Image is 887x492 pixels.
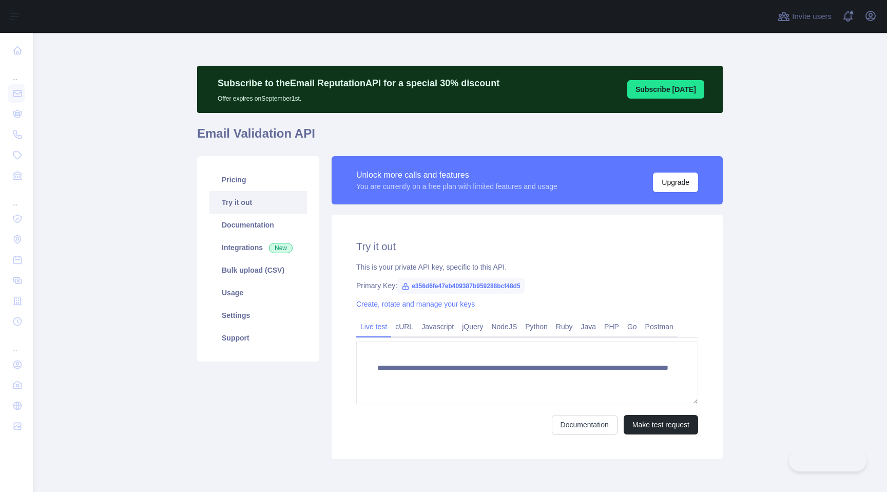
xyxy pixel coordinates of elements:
[397,278,525,294] span: e356d6fe47eb409387b959288bcf48d5
[209,168,307,191] a: Pricing
[356,239,698,254] h2: Try it out
[356,300,475,308] a: Create, rotate and manage your keys
[792,11,832,23] span: Invite users
[391,318,417,335] a: cURL
[209,236,307,259] a: Integrations New
[552,415,618,434] a: Documentation
[776,8,834,25] button: Invite users
[623,318,641,335] a: Go
[209,259,307,281] a: Bulk upload (CSV)
[356,181,557,192] div: You are currently on a free plan with limited features and usage
[356,280,698,291] div: Primary Key:
[417,318,458,335] a: Javascript
[552,318,577,335] a: Ruby
[627,80,704,99] button: Subscribe [DATE]
[487,318,521,335] a: NodeJS
[653,173,698,192] button: Upgrade
[458,318,487,335] a: jQuery
[269,243,293,253] span: New
[209,281,307,304] a: Usage
[521,318,552,335] a: Python
[624,415,698,434] button: Make test request
[218,90,499,103] p: Offer expires on September 1st.
[641,318,678,335] a: Postman
[209,191,307,214] a: Try it out
[197,125,723,150] h1: Email Validation API
[600,318,623,335] a: PHP
[356,169,557,181] div: Unlock more calls and features
[356,318,391,335] a: Live test
[209,214,307,236] a: Documentation
[209,327,307,349] a: Support
[789,450,866,471] iframe: Toggle Customer Support
[8,62,25,82] div: ...
[8,333,25,353] div: ...
[577,318,601,335] a: Java
[209,304,307,327] a: Settings
[356,262,698,272] div: This is your private API key, specific to this API.
[8,187,25,207] div: ...
[218,76,499,90] p: Subscribe to the Email Reputation API for a special 30 % discount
